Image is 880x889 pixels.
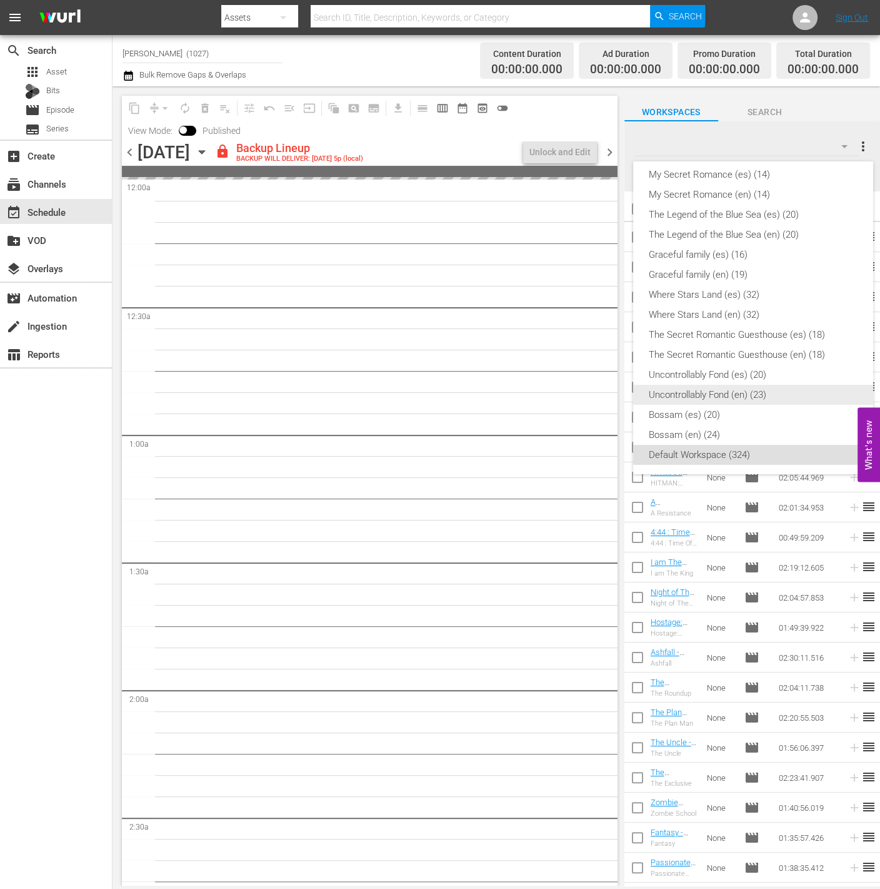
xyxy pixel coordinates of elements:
[648,285,858,305] div: Where Stars Land (es) (32)
[648,265,858,285] div: Graceful family (en) (19)
[648,205,858,225] div: The Legend of the Blue Sea (es) (20)
[648,445,858,465] div: Default Workspace (324)
[648,165,858,185] div: My Secret Romance (es) (14)
[857,407,880,482] button: Open Feedback Widget
[648,425,858,445] div: Bossam (en) (24)
[648,405,858,425] div: Bossam (es) (20)
[648,185,858,205] div: My Secret Romance (en) (14)
[648,345,858,365] div: The Secret Romantic Guesthouse (en) (18)
[648,365,858,385] div: Uncontrollably Fond (es) (20)
[648,225,858,245] div: The Legend of the Blue Sea (en) (20)
[648,385,858,405] div: Uncontrollably Fond (en) (23)
[648,245,858,265] div: Graceful family (es) (16)
[648,325,858,345] div: The Secret Romantic Guesthouse (es) (18)
[648,305,858,325] div: Where Stars Land (en) (32)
